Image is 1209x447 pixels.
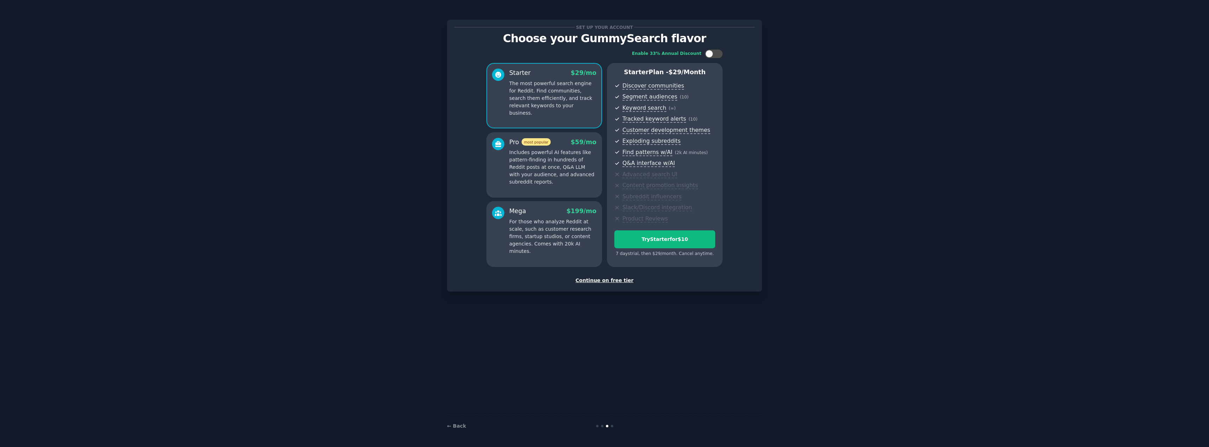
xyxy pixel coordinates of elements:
[509,149,596,186] p: Includes powerful AI features like pattern-finding in hundreds of Reddit posts at once, Q&A LLM w...
[622,193,681,200] span: Subreddit influencers
[632,51,702,57] div: Enable 33% Annual Discount
[509,218,596,255] p: For those who analyze Reddit at scale, such as customer research firms, startup studios, or conte...
[614,68,715,77] p: Starter Plan -
[622,171,677,178] span: Advanced search UI
[509,69,531,77] div: Starter
[575,24,634,31] span: Set up your account
[522,138,551,146] span: most popular
[622,104,666,112] span: Keyword search
[622,204,692,211] span: Slack/Discord integration
[669,106,676,111] span: ( ∞ )
[622,160,675,167] span: Q&A interface w/AI
[571,139,596,146] span: $ 59 /mo
[622,182,698,189] span: Content promotion insights
[614,230,715,248] button: TryStarterfor$10
[680,95,688,100] span: ( 10 )
[454,32,755,45] p: Choose your GummySearch flavor
[509,80,596,117] p: The most powerful search engine for Reddit. Find communities, search them efficiently, and track ...
[571,69,596,76] span: $ 29 /mo
[567,207,596,215] span: $ 199 /mo
[675,150,708,155] span: ( 2k AI minutes )
[622,115,686,123] span: Tracked keyword alerts
[622,149,672,156] span: Find patterns w/AI
[614,251,715,257] div: 7 days trial, then $ 29 /month . Cancel anytime.
[447,423,466,429] a: ← Back
[622,215,668,223] span: Product Reviews
[622,82,684,90] span: Discover communities
[622,93,677,101] span: Segment audiences
[509,138,551,147] div: Pro
[509,207,526,216] div: Mega
[615,236,715,243] div: Try Starter for $10
[668,69,706,76] span: $ 29 /month
[454,277,755,284] div: Continue on free tier
[622,138,680,145] span: Exploding subreddits
[622,127,710,134] span: Customer development themes
[688,117,697,122] span: ( 10 )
